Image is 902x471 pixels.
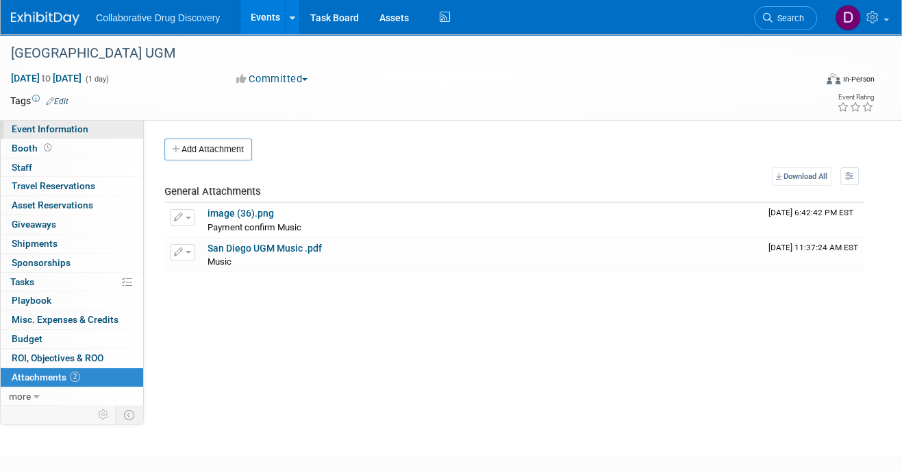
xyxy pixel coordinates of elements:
span: Shipments [12,238,58,249]
a: Booth [1,139,143,158]
span: (1 day) [84,75,109,84]
a: Staff [1,158,143,177]
span: Music [208,256,231,267]
td: Tags [10,94,68,108]
span: Asset Reservations [12,200,93,210]
a: ROI, Objectives & ROO [1,349,143,367]
span: Playbook [12,295,51,306]
div: [GEOGRAPHIC_DATA] UGM [6,41,801,66]
a: Asset Reservations [1,196,143,215]
span: Payment confirm Music [208,222,301,232]
a: image (36).png [208,208,274,219]
img: Daniel Castro [835,5,861,31]
a: Sponsorships [1,254,143,272]
span: Sponsorships [12,257,71,268]
span: Giveaways [12,219,56,230]
span: Booth not reserved yet [41,143,54,153]
span: Collaborative Drug Discovery [96,12,220,23]
span: Staff [12,162,32,173]
span: Search [773,13,804,23]
span: 2 [70,372,80,382]
a: more [1,387,143,406]
img: Format-Inperson.png [827,73,840,84]
div: In-Person [842,74,875,84]
a: Playbook [1,291,143,310]
span: Upload Timestamp [768,243,858,252]
a: Tasks [1,273,143,291]
span: [DATE] [DATE] [10,72,82,84]
span: to [40,73,53,84]
span: ROI, Objectives & ROO [12,352,103,363]
a: Event Information [1,120,143,138]
td: Upload Timestamp [763,203,864,237]
a: Travel Reservations [1,177,143,195]
a: Edit [46,97,68,106]
td: Toggle Event Tabs [116,406,144,424]
span: Event Information [12,123,88,134]
span: Budget [12,333,42,344]
span: Travel Reservations [12,180,95,191]
span: Booth [12,143,54,154]
div: Event Rating [837,94,874,101]
div: Event Format [748,71,875,92]
a: Misc. Expenses & Credits [1,311,143,329]
a: Attachments2 [1,368,143,387]
a: San Diego UGM Music .pdf [208,243,322,254]
span: Tasks [10,276,34,287]
a: Shipments [1,234,143,253]
img: ExhibitDay [11,12,79,25]
a: Giveaways [1,215,143,234]
span: more [9,391,31,402]
span: Upload Timestamp [768,208,853,217]
td: Personalize Event Tab Strip [92,406,116,424]
td: Upload Timestamp [763,238,864,272]
span: Attachments [12,372,80,383]
button: Committed [231,72,313,86]
a: Budget [1,330,143,348]
button: Add Attachment [164,138,252,160]
a: Download All [772,167,831,186]
a: Search [754,6,817,30]
span: Misc. Expenses & Credits [12,314,118,325]
span: General Attachments [164,185,261,197]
